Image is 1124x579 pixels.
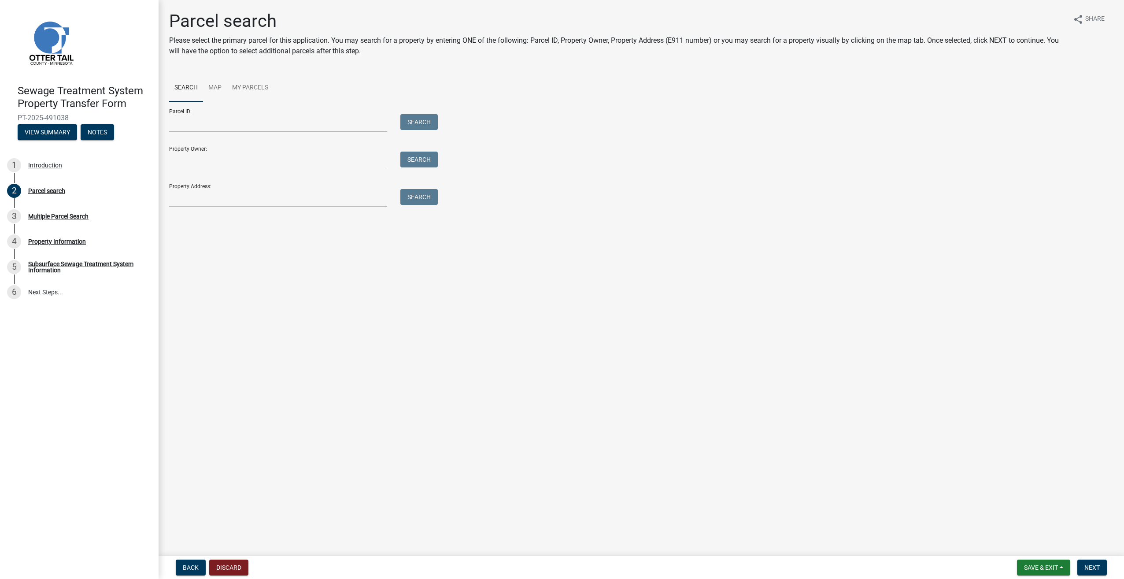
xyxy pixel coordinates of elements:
button: Save & Exit [1017,560,1070,575]
span: PT-2025-491038 [18,114,141,122]
span: Back [183,564,199,571]
span: Next [1084,564,1100,571]
button: Discard [209,560,248,575]
div: 1 [7,158,21,172]
div: Introduction [28,162,62,168]
div: Multiple Parcel Search [28,213,89,219]
button: shareShare [1066,11,1112,28]
div: 4 [7,234,21,249]
i: share [1073,14,1083,25]
button: Search [400,189,438,205]
button: Back [176,560,206,575]
button: View Summary [18,124,77,140]
a: Search [169,74,203,102]
p: Please select the primary parcel for this application. You may search for a property by entering ... [169,35,1066,56]
div: 2 [7,184,21,198]
h4: Sewage Treatment System Property Transfer Form [18,85,152,110]
div: 5 [7,260,21,274]
span: Share [1085,14,1105,25]
div: 3 [7,209,21,223]
button: Notes [81,124,114,140]
span: Save & Exit [1024,564,1058,571]
div: 6 [7,285,21,299]
button: Search [400,152,438,167]
wm-modal-confirm: Notes [81,129,114,136]
img: Otter Tail County, Minnesota [18,9,84,75]
button: Next [1077,560,1107,575]
wm-modal-confirm: Summary [18,129,77,136]
button: Search [400,114,438,130]
a: Map [203,74,227,102]
a: My Parcels [227,74,274,102]
h1: Parcel search [169,11,1066,32]
div: Parcel search [28,188,65,194]
div: Subsurface Sewage Treatment System Information [28,261,144,273]
div: Property Information [28,238,86,245]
